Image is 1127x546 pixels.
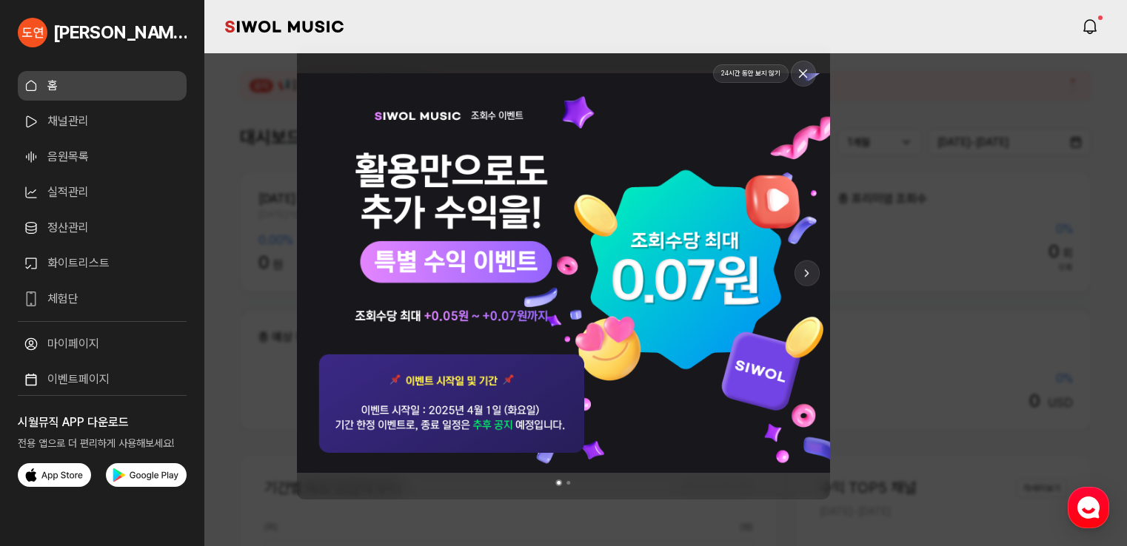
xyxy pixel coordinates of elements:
[18,71,187,101] a: 홈
[18,284,187,314] a: 체험단
[18,414,187,431] h3: 시월뮤직 APP 다운로드
[18,107,187,136] a: 채널관리
[18,18,47,47] img: 내 프로필 이미지
[297,47,830,499] img: 활용만으로도 추가 수익을 이벤트
[18,365,187,394] a: 이벤트페이지
[106,463,187,487] img: Get it on Google Play
[18,178,187,207] a: 실적관리
[53,19,187,46] span: [PERSON_NAME]
[18,142,187,172] a: 음원목록
[18,213,187,243] a: 정산관리
[18,12,187,53] a: 내정보 바로가기
[18,329,187,359] a: 마이페이지
[18,463,91,487] img: Download on the App Store
[714,65,788,82] button: 24시간 동안 보지 않기
[18,431,187,463] p: 전용 앱으로 더 편리하게 사용해보세요!
[18,249,187,278] a: 화이트리스트
[1077,12,1106,41] a: 알림 바로가기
